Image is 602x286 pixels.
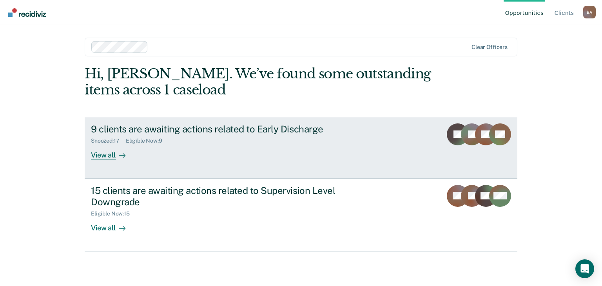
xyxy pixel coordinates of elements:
[91,185,366,208] div: 15 clients are awaiting actions related to Supervision Level Downgrade
[583,6,596,18] button: Profile dropdown button
[85,179,517,252] a: 15 clients are awaiting actions related to Supervision Level DowngradeEligible Now:15View all
[85,117,517,179] a: 9 clients are awaiting actions related to Early DischargeSnoozed:17Eligible Now:9View all
[471,44,508,51] div: Clear officers
[91,217,135,232] div: View all
[91,210,136,217] div: Eligible Now : 15
[575,259,594,278] div: Open Intercom Messenger
[126,138,169,144] div: Eligible Now : 9
[91,144,135,159] div: View all
[91,123,366,135] div: 9 clients are awaiting actions related to Early Discharge
[8,8,46,17] img: Recidiviz
[583,6,596,18] div: B A
[91,138,126,144] div: Snoozed : 17
[85,66,431,98] div: Hi, [PERSON_NAME]. We’ve found some outstanding items across 1 caseload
